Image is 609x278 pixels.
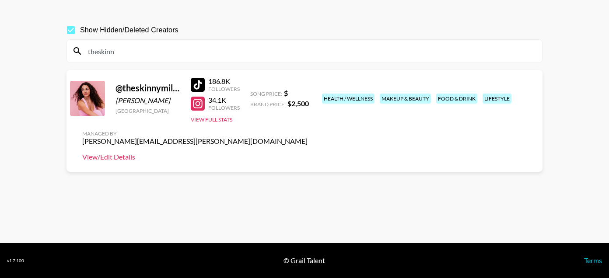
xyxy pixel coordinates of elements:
[584,256,602,264] a: Terms
[115,83,180,94] div: @ theskinnymillionaire
[250,90,282,97] span: Song Price:
[208,96,240,104] div: 34.1K
[115,96,180,105] div: [PERSON_NAME]
[208,104,240,111] div: Followers
[250,101,286,108] span: Brand Price:
[115,108,180,114] div: [GEOGRAPHIC_DATA]
[483,94,511,104] div: lifestyle
[436,94,477,104] div: food & drink
[380,94,431,104] div: makeup & beauty
[322,94,374,104] div: health / wellness
[82,153,308,161] a: View/Edit Details
[80,25,178,35] span: Show Hidden/Deleted Creators
[191,116,232,123] button: View Full Stats
[7,258,24,264] div: v 1.7.100
[208,77,240,86] div: 186.8K
[82,130,308,137] div: Managed By
[287,99,309,108] strong: $ 2,500
[83,44,537,58] input: Search by User Name
[82,137,308,146] div: [PERSON_NAME][EMAIL_ADDRESS][PERSON_NAME][DOMAIN_NAME]
[284,89,288,97] strong: $
[208,86,240,92] div: Followers
[283,256,325,265] div: © Grail Talent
